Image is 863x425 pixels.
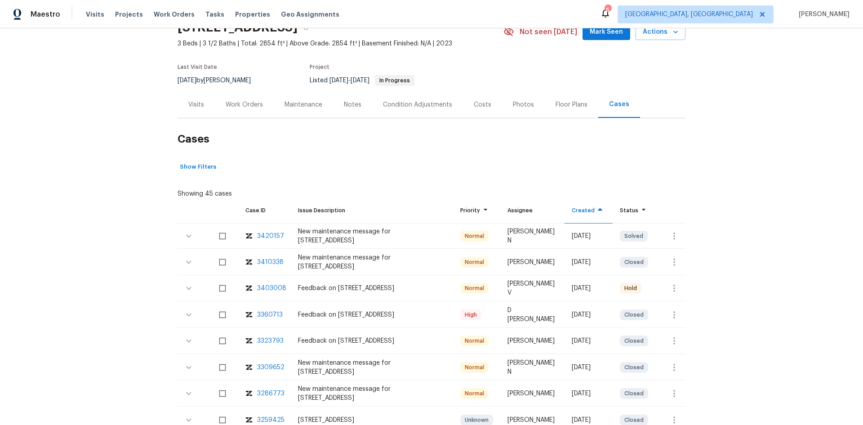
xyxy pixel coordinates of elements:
span: Normal [461,258,488,267]
div: [STREET_ADDRESS] [298,416,446,425]
div: Assignee [507,206,557,215]
img: zendesk-icon [245,232,253,241]
div: Feedback on [STREET_ADDRESS] [298,336,446,345]
a: zendesk-icon3410338 [245,258,284,267]
span: Projects [115,10,143,19]
span: Normal [461,363,488,372]
div: [PERSON_NAME] [507,416,557,425]
div: [DATE] [572,336,605,345]
span: [DATE] [329,77,348,84]
div: 3410338 [257,258,284,267]
div: [PERSON_NAME] [507,389,557,398]
span: Solved [621,232,647,241]
div: [DATE] [572,284,605,293]
div: [PERSON_NAME] N [507,358,557,376]
img: zendesk-icon [245,363,253,372]
div: 3323793 [257,336,284,345]
div: [PERSON_NAME] [507,258,557,267]
div: Cases [609,100,629,109]
div: [PERSON_NAME] V [507,279,557,297]
div: Feedback on [STREET_ADDRESS] [298,284,446,293]
img: zendesk-icon [245,310,253,319]
span: Normal [461,336,488,345]
div: 3403008 [257,284,286,293]
div: Visits [188,100,204,109]
span: Closed [621,336,647,345]
div: 3309652 [257,363,285,372]
span: Geo Assignments [281,10,339,19]
span: [GEOGRAPHIC_DATA], [GEOGRAPHIC_DATA] [625,10,753,19]
div: [DATE] [572,363,605,372]
div: by [PERSON_NAME] [178,75,262,86]
span: In Progress [376,78,414,83]
div: [DATE] [572,310,605,319]
img: zendesk-icon [245,284,253,293]
span: - [329,77,369,84]
img: zendesk-icon [245,336,253,345]
span: Maestro [31,10,60,19]
span: Normal [461,232,488,241]
span: Hold [621,284,641,293]
button: Actions [636,24,685,40]
div: Costs [474,100,491,109]
div: Created [572,206,605,215]
a: zendesk-icon3403008 [245,284,284,293]
div: [DATE] [572,416,605,425]
div: New maintenance message for [STREET_ADDRESS] [298,253,446,271]
div: Photos [513,100,534,109]
img: zendesk-icon [245,258,253,267]
div: Floor Plans [556,100,587,109]
h2: Cases [178,118,685,160]
div: Case ID [245,206,284,215]
div: 3259425 [257,416,285,425]
span: Last Visit Date [178,64,217,70]
div: 3286773 [257,389,285,398]
div: 6 [605,5,611,14]
span: High [461,310,480,319]
span: Show Filters [180,162,216,172]
div: [DATE] [572,232,605,241]
button: Show Filters [178,160,218,174]
span: Project [310,64,329,70]
div: Status [620,206,649,215]
h2: [STREET_ADDRESS] [178,23,298,32]
span: Properties [235,10,270,19]
a: zendesk-icon3323793 [245,336,284,345]
div: Maintenance [285,100,322,109]
div: New maintenance message for [STREET_ADDRESS] [298,358,446,376]
span: Unknown [461,416,492,425]
a: zendesk-icon3420157 [245,232,284,241]
div: [DATE] [572,389,605,398]
div: [DATE] [572,258,605,267]
div: Showing 45 cases [178,186,232,198]
span: [DATE] [351,77,369,84]
span: [PERSON_NAME] [795,10,850,19]
img: zendesk-icon [245,389,253,398]
span: Closed [621,310,647,319]
span: Listed [310,77,414,84]
div: Notes [344,100,361,109]
span: Actions [643,27,678,38]
span: Closed [621,416,647,425]
div: [PERSON_NAME] N [507,227,557,245]
span: Not seen [DATE] [520,27,577,36]
span: Closed [621,389,647,398]
span: Visits [86,10,104,19]
span: Work Orders [154,10,195,19]
div: Issue Description [298,206,446,215]
div: 3360713 [257,310,283,319]
span: Closed [621,363,647,372]
a: zendesk-icon3286773 [245,389,284,398]
a: zendesk-icon3360713 [245,310,284,319]
a: zendesk-icon3259425 [245,416,284,425]
button: Mark Seen [583,24,630,40]
div: Priority [460,206,493,215]
img: zendesk-icon [245,416,253,425]
span: Tasks [205,11,224,18]
div: Work Orders [226,100,263,109]
span: Normal [461,284,488,293]
div: Feedback on [STREET_ADDRESS] [298,310,446,319]
span: Closed [621,258,647,267]
span: Normal [461,389,488,398]
div: [PERSON_NAME] [507,336,557,345]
